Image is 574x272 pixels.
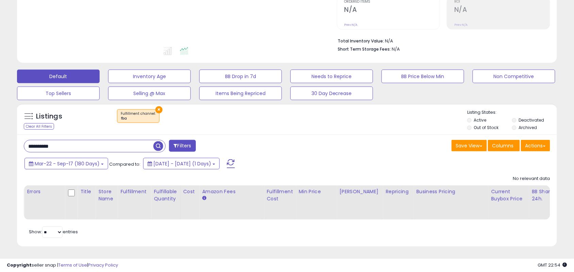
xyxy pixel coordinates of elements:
[473,70,555,83] button: Non Competitive
[454,23,468,27] small: Prev: N/A
[382,70,464,83] button: BB Price Below Min
[108,87,191,100] button: Selling @ Max
[492,142,514,149] span: Columns
[519,125,537,130] label: Archived
[491,188,526,202] div: Current Buybox Price
[199,87,282,100] button: Items Being Repriced
[488,140,520,151] button: Columns
[155,106,163,113] button: ×
[154,188,177,202] div: Fulfillable Quantity
[121,111,156,121] span: Fulfillment channel :
[467,109,557,116] p: Listing States:
[344,23,358,27] small: Prev: N/A
[202,195,206,201] small: Amazon Fees.
[454,6,550,15] h2: N/A
[183,188,197,195] div: Cost
[108,70,191,83] button: Inventory Age
[338,38,384,44] b: Total Inventory Value:
[532,188,557,202] div: BB Share 24h.
[7,262,118,269] div: seller snap | |
[24,158,108,169] button: Mar-22 - Sep-17 (180 Days)
[27,188,62,195] div: Errors
[88,262,118,268] a: Privacy Policy
[169,140,196,152] button: Filters
[299,188,334,195] div: Min Price
[36,112,62,121] h5: Listings
[521,140,550,151] button: Actions
[339,188,380,195] div: [PERSON_NAME]
[24,123,54,130] div: Clear All Filters
[386,188,410,195] div: Repricing
[519,117,544,123] label: Deactivated
[58,262,87,268] a: Terms of Use
[120,188,148,195] div: Fulfillment
[344,6,440,15] h2: N/A
[338,46,391,52] b: Short Term Storage Fees:
[474,117,487,123] label: Active
[17,70,100,83] button: Default
[416,188,485,195] div: Business Pricing
[80,188,92,195] div: Title
[98,188,115,202] div: Store Name
[153,160,211,167] span: [DATE] - [DATE] (1 Days)
[35,160,100,167] span: Mar-22 - Sep-17 (180 Days)
[452,140,487,151] button: Save View
[17,87,100,100] button: Top Sellers
[29,229,78,235] span: Show: entries
[338,36,545,44] li: N/A
[199,70,282,83] button: BB Drop in 7d
[538,262,567,268] span: 2025-09-16 22:54 GMT
[474,125,499,130] label: Out of Stock
[202,188,261,195] div: Amazon Fees
[121,116,156,121] div: fba
[290,87,373,100] button: 30 Day Decrease
[290,70,373,83] button: Needs to Reprice
[267,188,293,202] div: Fulfillment Cost
[109,161,140,167] span: Compared to:
[7,262,32,268] strong: Copyright
[392,46,400,52] span: N/A
[143,158,220,169] button: [DATE] - [DATE] (1 Days)
[513,176,550,182] div: No relevant data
